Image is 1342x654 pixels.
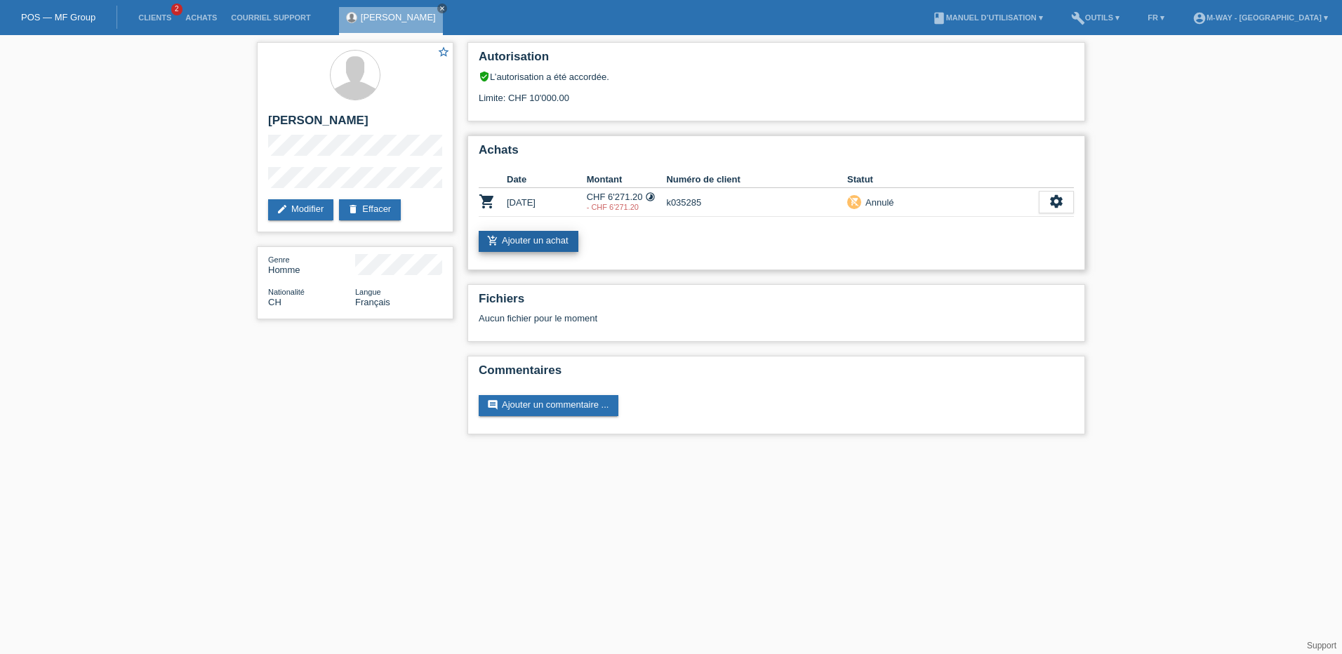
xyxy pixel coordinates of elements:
[507,188,587,217] td: [DATE]
[178,13,224,22] a: Achats
[268,297,281,307] span: Suisse
[1141,13,1171,22] a: FR ▾
[479,71,1074,82] div: L’autorisation a été accordée.
[1192,11,1207,25] i: account_circle
[587,171,667,188] th: Montant
[361,12,436,22] a: [PERSON_NAME]
[479,231,578,252] a: add_shopping_cartAjouter un achat
[171,4,182,15] span: 2
[487,399,498,411] i: comment
[479,143,1074,164] h2: Achats
[587,188,667,217] td: CHF 6'271.20
[277,203,288,215] i: edit
[1049,194,1064,209] i: settings
[925,13,1050,22] a: bookManuel d’utilisation ▾
[339,199,401,220] a: deleteEffacer
[224,13,317,22] a: Courriel Support
[437,4,447,13] a: close
[861,195,893,210] div: Annulé
[347,203,359,215] i: delete
[479,50,1074,71] h2: Autorisation
[479,193,496,210] i: POSP00026856
[932,11,946,25] i: book
[439,5,446,12] i: close
[1185,13,1335,22] a: account_circlem-way - [GEOGRAPHIC_DATA] ▾
[1071,11,1085,25] i: build
[487,235,498,246] i: add_shopping_cart
[1307,641,1336,650] a: Support
[587,203,667,211] div: 30.08.2025 / veut rajouter un cadenas
[507,171,587,188] th: Date
[849,196,859,206] i: remove_shopping_cart
[355,297,390,307] span: Français
[479,292,1074,313] h2: Fichiers
[666,171,847,188] th: Numéro de client
[479,395,618,416] a: commentAjouter un commentaire ...
[268,199,333,220] a: editModifier
[268,254,355,275] div: Homme
[268,255,290,264] span: Genre
[479,82,1074,103] div: Limite: CHF 10'000.00
[479,71,490,82] i: verified_user
[437,46,450,60] a: star_border
[131,13,178,22] a: Clients
[437,46,450,58] i: star_border
[666,188,847,217] td: k035285
[479,313,908,323] div: Aucun fichier pour le moment
[355,288,381,296] span: Langue
[21,12,95,22] a: POS — MF Group
[479,363,1074,385] h2: Commentaires
[847,171,1039,188] th: Statut
[268,288,305,296] span: Nationalité
[1064,13,1127,22] a: buildOutils ▾
[268,114,442,135] h2: [PERSON_NAME]
[645,192,656,202] i: Taux fixes (24 versements)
